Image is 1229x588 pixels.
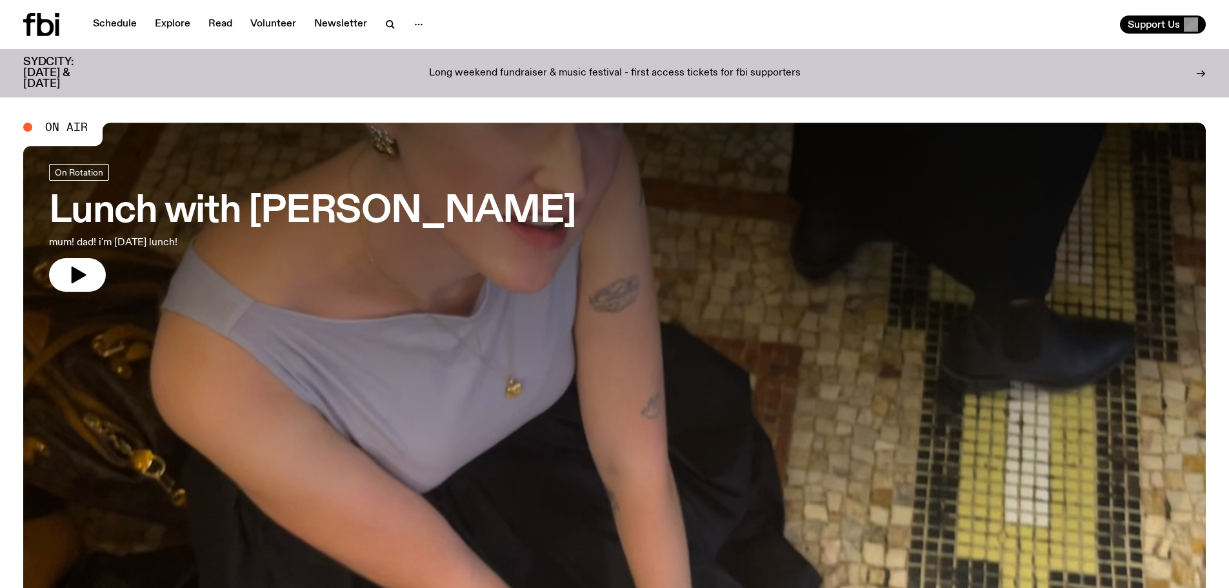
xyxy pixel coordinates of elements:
a: Schedule [85,15,145,34]
p: mum! dad! i'm [DATE] lunch! [49,235,379,250]
a: Explore [147,15,198,34]
h3: Lunch with [PERSON_NAME] [49,194,576,230]
a: Newsletter [306,15,375,34]
a: On Rotation [49,164,109,181]
h3: SYDCITY: [DATE] & [DATE] [23,57,106,90]
a: Read [201,15,240,34]
p: Long weekend fundraiser & music festival - first access tickets for fbi supporters [429,68,801,79]
button: Support Us [1120,15,1206,34]
a: Volunteer [243,15,304,34]
span: On Rotation [55,167,103,177]
a: Lunch with [PERSON_NAME]mum! dad! i'm [DATE] lunch! [49,164,576,292]
span: Support Us [1128,19,1180,30]
span: On Air [45,121,88,133]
